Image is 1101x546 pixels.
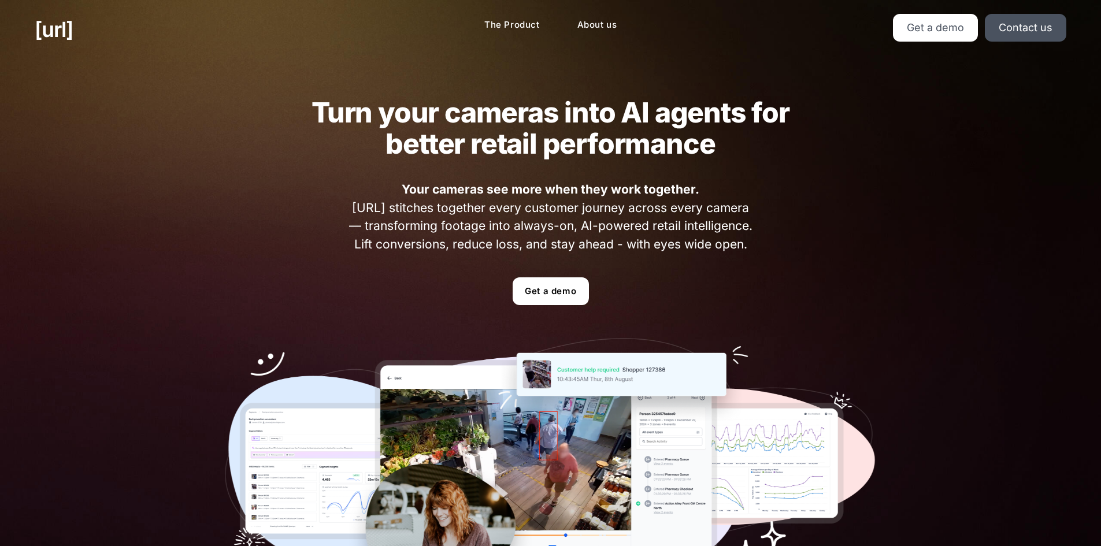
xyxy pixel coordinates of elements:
a: Get a demo [513,277,589,305]
h2: Turn your cameras into AI agents for better retail performance [289,97,813,159]
a: [URL] [35,14,73,45]
strong: Your cameras see more when they work together. [402,182,699,196]
a: Contact us [985,14,1066,42]
span: [URL] stitches together every customer journey across every camera — transforming footage into al... [345,180,756,253]
a: The Product [475,14,549,36]
a: About us [568,14,627,36]
a: Get a demo [893,14,978,42]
